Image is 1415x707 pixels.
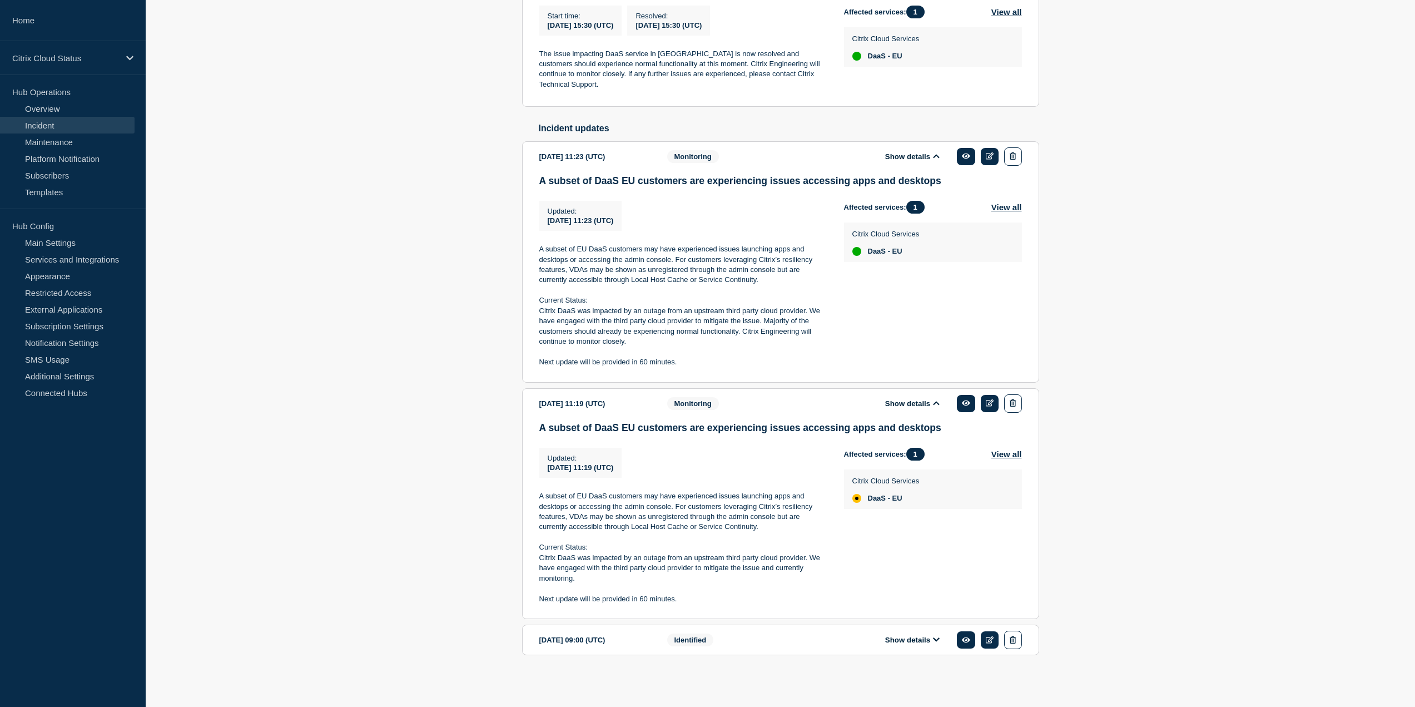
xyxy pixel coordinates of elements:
p: Citrix DaaS was impacted by an outage from an upstream third party cloud provider. We have engage... [539,306,826,347]
span: 1 [906,6,925,18]
h2: Incident updates [539,123,1039,134]
p: Next update will be provided in 60 minutes. [539,594,826,604]
div: affected [852,494,861,503]
p: The issue impacting DaaS service in [GEOGRAPHIC_DATA] is now resolved and customers should experi... [539,49,826,90]
span: Affected services: [844,201,930,214]
p: Citrix Cloud Services [852,230,920,238]
div: [DATE] 11:19 (UTC) [539,394,651,413]
p: Updated : [548,454,614,462]
p: Citrix DaaS was impacted by an outage from an upstream third party cloud provider. We have engage... [539,553,826,584]
p: Current Status: [539,542,826,552]
button: Show details [882,152,943,161]
button: View all [991,6,1022,18]
span: DaaS - EU [868,52,902,61]
p: Updated : [548,207,614,215]
div: [DATE] 09:00 (UTC) [539,631,651,649]
span: 1 [906,448,925,461]
span: Monitoring [667,397,719,410]
p: A subset of EU DaaS customers may have experienced issues launching apps and desktops or accessin... [539,491,826,532]
p: Next update will be provided in 60 minutes. [539,357,826,367]
div: up [852,247,861,256]
span: Affected services: [844,448,930,461]
button: View all [991,201,1022,214]
h3: A subset of DaaS EU customers are experiencing issues accessing apps and desktops [539,422,1022,434]
span: [DATE] 11:19 (UTC) [548,463,614,472]
div: [DATE] 11:23 (UTC) [539,147,651,166]
p: Resolved : [635,12,702,20]
span: DaaS - EU [868,247,902,256]
p: A subset of EU DaaS customers may have experienced issues launching apps and desktops or accessin... [539,244,826,285]
div: up [852,52,861,61]
span: Monitoring [667,150,719,163]
p: Start time : [548,12,614,20]
button: View all [991,448,1022,461]
h3: A subset of DaaS EU customers are experiencing issues accessing apps and desktops [539,175,1022,187]
p: Citrix Cloud Services [852,477,920,485]
p: Current Status: [539,295,826,305]
span: DaaS - EU [868,494,902,503]
span: 1 [906,201,925,214]
p: Citrix Cloud Services [852,34,920,43]
span: [DATE] 11:23 (UTC) [548,216,614,225]
button: Show details [882,635,943,645]
button: Show details [882,399,943,408]
span: [DATE] 15:30 (UTC) [548,21,614,29]
span: Identified [667,634,714,646]
p: Citrix Cloud Status [12,53,119,63]
span: [DATE] 15:30 (UTC) [635,21,702,29]
span: Affected services: [844,6,930,18]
